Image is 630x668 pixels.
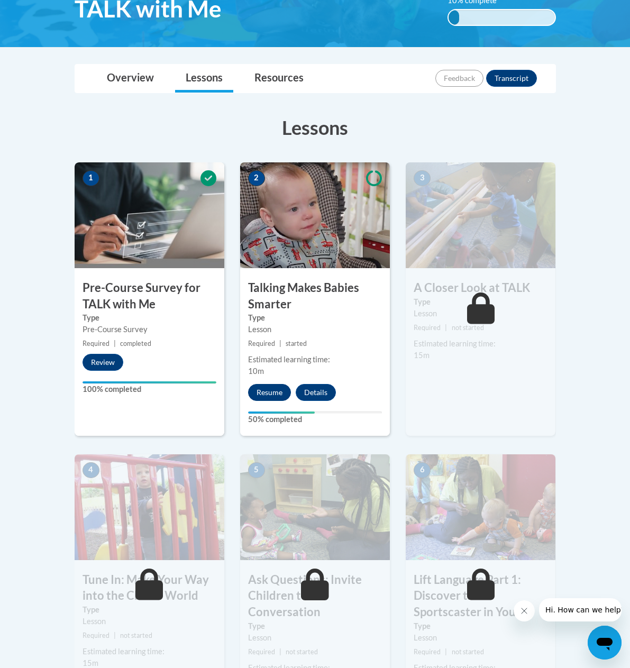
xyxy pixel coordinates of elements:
h3: Tune In: Make Your Way into the Child’s World [75,572,224,605]
span: 4 [83,462,99,478]
span: | [279,648,281,656]
span: 6 [414,462,431,478]
h3: Pre-Course Survey for TALK with Me [75,280,224,313]
span: not started [452,324,484,332]
span: Required [248,648,275,656]
span: not started [120,632,152,639]
div: Estimated learning time: [83,646,216,657]
span: 15m [414,351,430,360]
img: Course Image [240,162,390,268]
a: Resources [244,65,314,93]
span: 5 [248,462,265,478]
div: Estimated learning time: [248,354,382,365]
span: Required [83,632,109,639]
img: Course Image [406,454,555,560]
span: | [279,340,281,347]
button: Feedback [435,70,483,87]
span: not started [286,648,318,656]
h3: A Closer Look at TALK [406,280,555,296]
span: not started [452,648,484,656]
label: 100% completed [83,383,216,395]
span: started [286,340,307,347]
label: Type [248,312,382,324]
div: Your progress [248,411,315,414]
h3: Ask Questions: Invite Children to a Conversation [240,572,390,620]
label: Type [83,604,216,616]
div: Your progress [83,381,216,383]
div: Pre-Course Survey [83,324,216,335]
span: Required [83,340,109,347]
img: Course Image [406,162,555,268]
span: Required [414,648,441,656]
label: 50% completed [248,414,382,425]
h3: Talking Makes Babies Smarter [240,280,390,313]
div: Lesson [248,632,382,644]
span: | [114,632,116,639]
label: Type [414,296,547,308]
button: Review [83,354,123,371]
img: Course Image [240,454,390,560]
div: Lesson [248,324,382,335]
div: Estimated learning time: [414,338,547,350]
span: 10m [248,367,264,376]
iframe: Button to launch messaging window [588,626,622,660]
h3: Lift Language Part 1: Discover the Sportscaster in You [406,572,555,620]
span: 3 [414,170,431,186]
span: 15m [83,658,98,667]
button: Transcript [486,70,537,87]
span: Required [248,340,275,347]
img: Course Image [75,162,224,268]
div: Lesson [414,632,547,644]
span: completed [120,340,151,347]
img: Course Image [75,454,224,560]
label: Type [83,312,216,324]
h3: Lessons [75,114,556,141]
a: Overview [96,65,165,93]
div: Lesson [83,616,216,627]
button: Details [296,384,336,401]
span: | [445,648,447,656]
span: | [114,340,116,347]
div: Lesson [414,308,547,319]
span: Hi. How can we help? [6,7,86,16]
label: Type [414,620,547,632]
span: 1 [83,170,99,186]
button: Resume [248,384,291,401]
span: 2 [248,170,265,186]
span: | [445,324,447,332]
a: Lessons [175,65,233,93]
span: Required [414,324,441,332]
iframe: Message from company [539,598,622,621]
iframe: Close message [514,600,535,621]
label: Type [248,620,382,632]
div: 10% complete [449,10,459,25]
